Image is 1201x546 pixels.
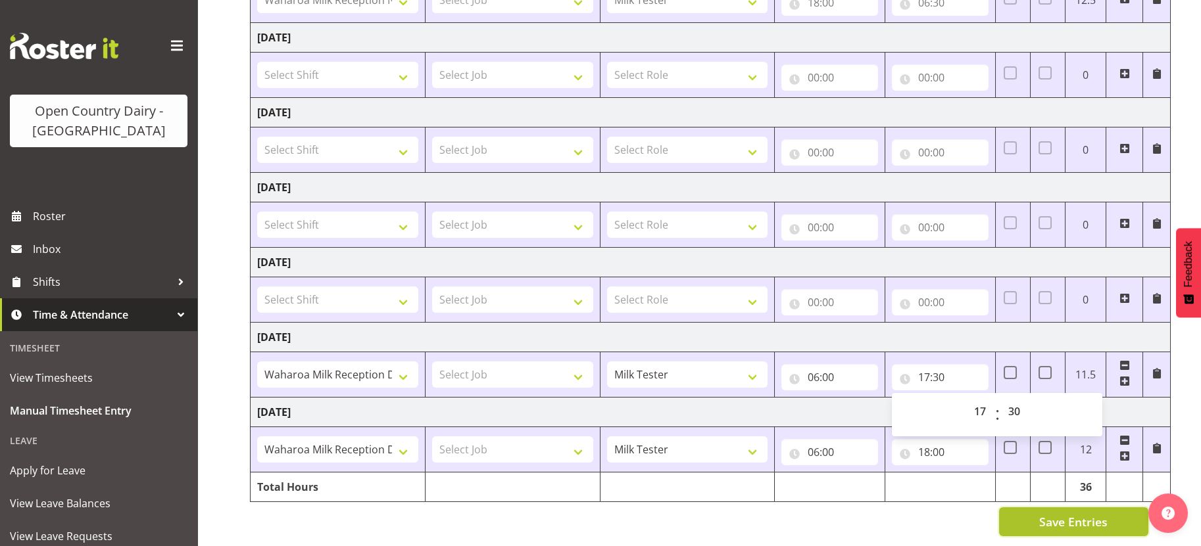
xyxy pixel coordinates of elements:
[251,398,1171,427] td: [DATE]
[781,439,878,465] input: Click to select...
[33,272,171,292] span: Shifts
[1183,241,1194,287] span: Feedback
[10,493,187,513] span: View Leave Balances
[1066,427,1106,472] td: 12
[892,364,989,390] input: Click to select...
[3,427,194,454] div: Leave
[23,101,174,141] div: Open Country Dairy - [GEOGRAPHIC_DATA]
[251,173,1171,202] td: [DATE]
[33,305,171,325] span: Time & Attendance
[251,248,1171,277] td: [DATE]
[33,206,191,226] span: Roster
[3,334,194,361] div: Timesheet
[781,364,878,390] input: Click to select...
[33,239,191,259] span: Inbox
[10,461,187,480] span: Apply for Leave
[3,361,194,394] a: View Timesheets
[10,33,118,59] img: Rosterit website logo
[251,23,1171,53] td: [DATE]
[1066,202,1106,248] td: 0
[10,368,187,388] span: View Timesheets
[1066,127,1106,173] td: 0
[3,487,194,520] a: View Leave Balances
[1066,352,1106,398] td: 11.5
[1066,277,1106,323] td: 0
[10,526,187,546] span: View Leave Requests
[1066,472,1106,502] td: 36
[251,323,1171,352] td: [DATE]
[1176,228,1201,317] button: Feedback - Show survey
[999,507,1148,536] button: Save Entries
[1039,513,1108,530] span: Save Entries
[1162,507,1175,520] img: help-xxl-2.png
[3,454,194,487] a: Apply for Leave
[251,98,1171,127] td: [DATE]
[3,394,194,427] a: Manual Timesheet Entry
[10,401,187,421] span: Manual Timesheet Entry
[251,472,426,502] td: Total Hours
[892,439,989,465] input: Click to select...
[995,398,1000,431] span: :
[1066,53,1106,98] td: 0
